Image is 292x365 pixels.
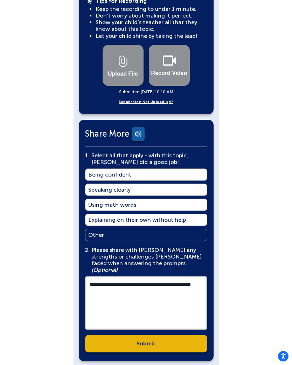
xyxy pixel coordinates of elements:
[108,71,138,77] span: Upload File
[91,267,118,273] em: (Optional)
[85,184,207,196] a: Speaking clearly
[163,55,176,66] img: videocam.png
[88,152,90,159] span: .
[85,168,207,181] a: Being confident
[103,45,144,86] button: Upload File
[119,89,173,95] span: Submitted [DATE] 10:10 AM
[119,99,173,105] a: Submission Not Uploading?
[96,33,206,39] li: Let your child shine by taking the lead!
[88,201,136,208] main: Using math words
[91,152,206,165] main: Select all that apply - with this topic, [PERSON_NAME] did a good job:
[91,247,206,274] main: Please share with [PERSON_NAME] any strengths or challenges [PERSON_NAME] faced when answering th...
[85,229,207,241] a: Other
[85,335,207,352] a: Submit
[85,130,129,137] span: Share More
[85,247,90,253] span: 2.
[96,12,206,19] li: Don’t worry about making it perfect.
[88,171,131,178] main: Being confident
[149,45,190,86] button: Record Video
[88,186,131,193] main: Speaking clearly
[85,199,207,211] a: Using math words
[119,55,127,67] img: attach.png
[88,216,186,223] main: Explaining on their own without help
[88,232,104,238] main: Other
[151,70,187,76] span: Record Video
[96,6,206,12] li: Keep the recording to under 1 minute.
[85,214,207,226] a: Explaining on their own without help
[96,19,206,32] li: Show your child’s teacher all that they know about this topic.
[85,152,88,159] span: 1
